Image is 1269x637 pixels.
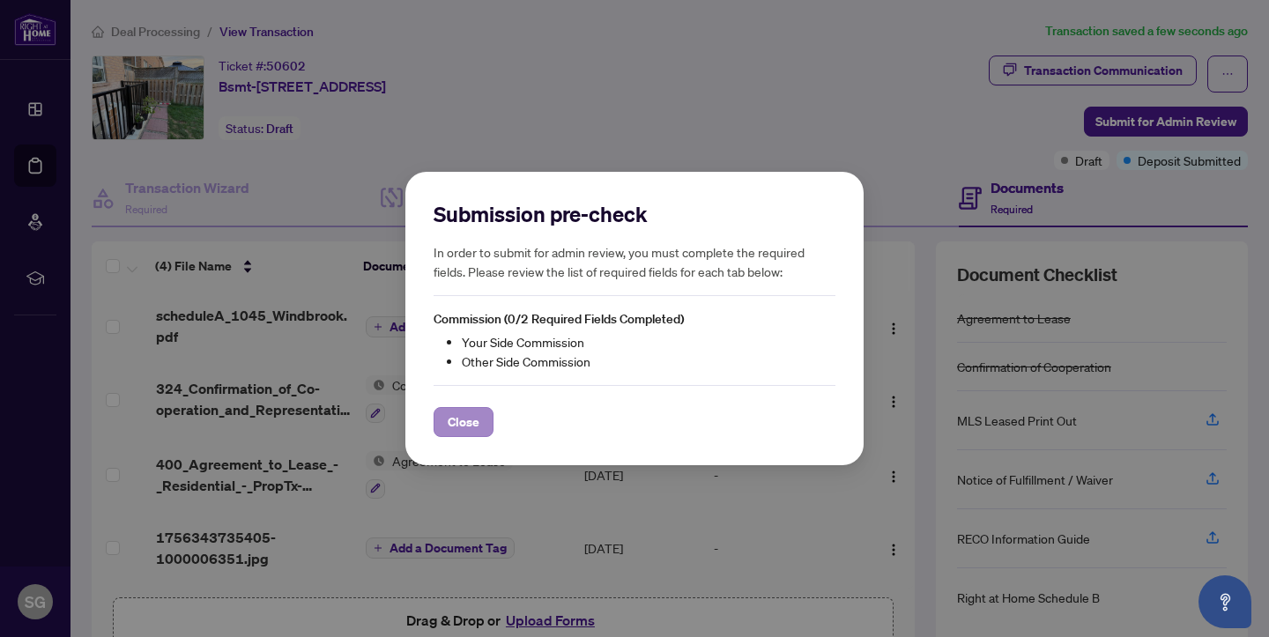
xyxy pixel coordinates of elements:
[434,407,493,437] button: Close
[434,242,835,281] h5: In order to submit for admin review, you must complete the required fields. Please review the lis...
[462,352,835,371] li: Other Side Commission
[434,200,835,228] h2: Submission pre-check
[434,311,684,327] span: Commission (0/2 Required Fields Completed)
[1198,575,1251,628] button: Open asap
[448,408,479,436] span: Close
[462,332,835,352] li: Your Side Commission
